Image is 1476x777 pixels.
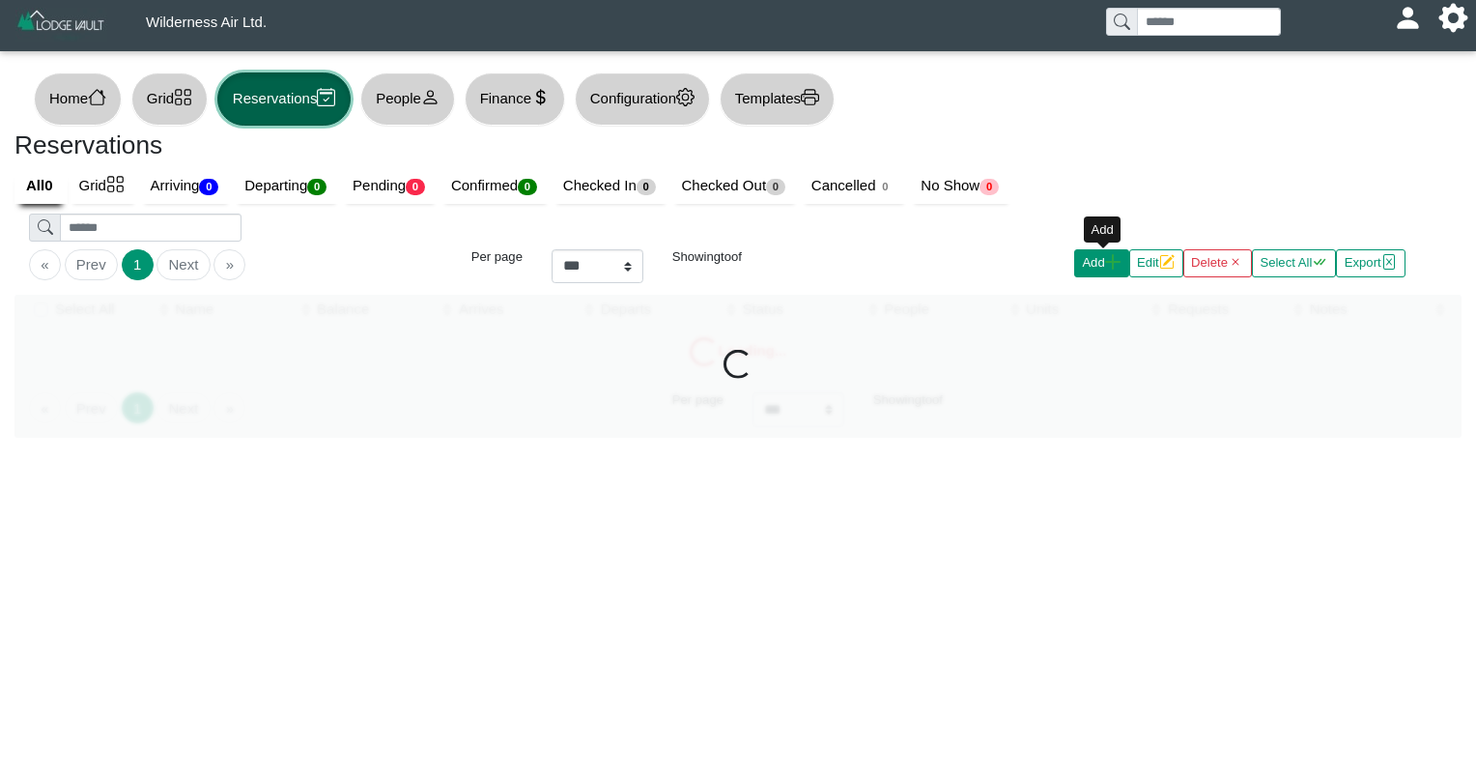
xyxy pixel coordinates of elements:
[1401,11,1415,25] svg: person fill
[1183,249,1252,277] button: Deletex
[1228,254,1243,270] svg: x
[1105,254,1121,270] svg: plus
[440,168,552,205] a: Confirmed0
[1252,249,1336,277] button: Select Allcheck all
[909,168,1013,205] a: No Show0
[44,177,52,193] b: 0
[34,72,122,126] button: Homehouse
[1159,254,1175,270] svg: pencil square
[68,168,139,205] a: Gridgrid
[317,88,335,106] svg: calendar2 check
[1336,249,1405,277] button: Exportfile excel
[14,168,68,205] a: All0
[801,88,819,106] svg: printer
[1084,216,1121,243] div: Add
[421,88,440,106] svg: person
[552,168,670,205] a: Checked In0
[106,175,125,193] svg: grid
[15,8,107,42] img: Z
[29,249,402,280] ul: Pagination
[1312,254,1327,270] svg: check all
[1114,14,1129,29] svg: search
[122,249,154,280] button: Go to page 1
[672,249,1045,265] h6: Showing to of
[360,72,454,126] button: Peopleperson
[1129,249,1183,277] button: Editpencil square
[531,88,550,106] svg: currency dollar
[38,219,53,235] svg: search
[575,72,710,126] button: Configurationgear
[341,168,440,205] a: Pending0
[174,88,192,106] svg: grid
[139,168,234,205] a: Arriving0
[670,168,800,205] a: Checked Out0
[465,72,565,126] button: Financecurrency dollar
[431,249,523,265] h6: Per page
[720,72,835,126] button: Templatesprinter
[1446,11,1461,25] svg: gear fill
[217,72,351,126] button: Reservationscalendar2 check
[1074,249,1129,277] button: Addplus
[800,168,909,205] a: Cancelled0
[676,88,695,106] svg: gear
[88,88,106,106] svg: house
[233,168,341,205] a: Departing0
[131,72,208,126] button: Gridgrid
[14,130,162,161] h3: Reservations
[1381,254,1397,270] svg: file excel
